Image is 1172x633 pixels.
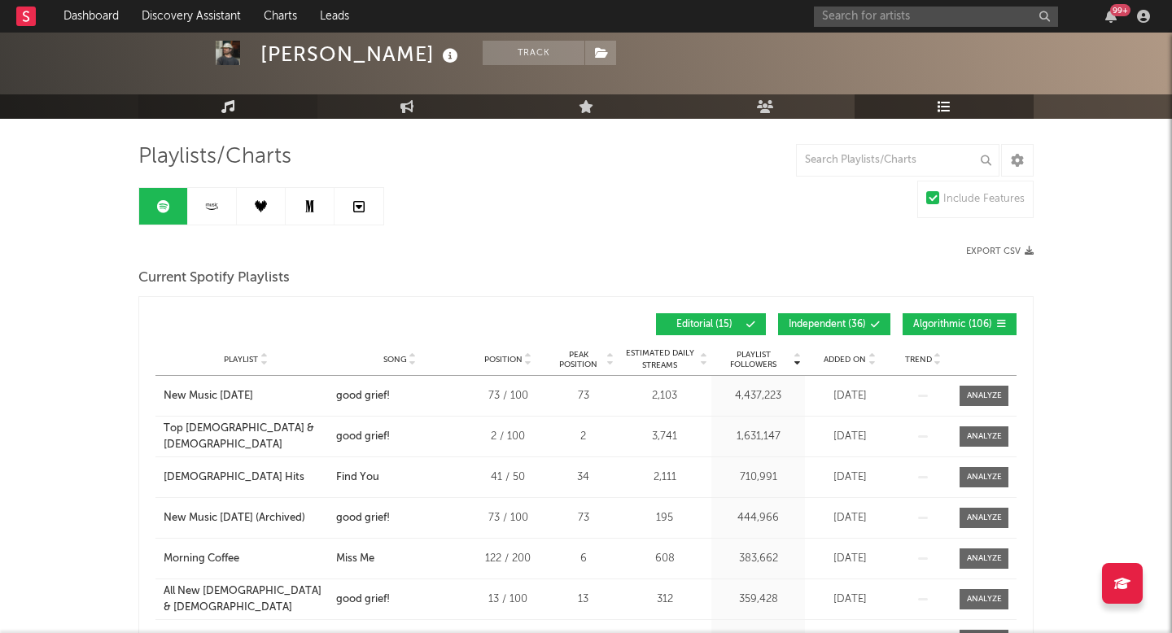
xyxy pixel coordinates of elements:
[715,350,791,369] span: Playlist Followers
[715,510,801,526] div: 444,966
[336,429,390,445] div: good grief!
[553,592,614,608] div: 13
[471,469,544,486] div: 41 / 50
[164,388,253,404] div: New Music [DATE]
[164,510,305,526] div: New Music [DATE] (Archived)
[943,190,1025,209] div: Include Features
[138,268,290,288] span: Current Spotify Playlists
[164,469,328,486] a: [DEMOGRAPHIC_DATA] Hits
[336,510,390,526] div: good grief!
[622,388,707,404] div: 2,103
[164,551,328,567] a: Morning Coffee
[809,551,890,567] div: [DATE]
[809,429,890,445] div: [DATE]
[715,388,801,404] div: 4,437,223
[667,320,741,330] span: Editorial ( 15 )
[553,429,614,445] div: 2
[715,469,801,486] div: 710,991
[778,313,890,335] button: Independent(36)
[553,551,614,567] div: 6
[824,355,866,365] span: Added On
[336,551,374,567] div: Miss Me
[224,355,258,365] span: Playlist
[715,551,801,567] div: 383,662
[336,388,390,404] div: good grief!
[789,320,866,330] span: Independent ( 36 )
[553,350,604,369] span: Peak Position
[471,429,544,445] div: 2 / 100
[656,313,766,335] button: Editorial(15)
[138,147,291,167] span: Playlists/Charts
[553,510,614,526] div: 73
[809,592,890,608] div: [DATE]
[471,388,544,404] div: 73 / 100
[1105,10,1117,23] button: 99+
[164,510,328,526] a: New Music [DATE] (Archived)
[622,510,707,526] div: 195
[471,510,544,526] div: 73 / 100
[471,592,544,608] div: 13 / 100
[622,469,707,486] div: 2,111
[164,388,328,404] a: New Music [DATE]
[164,469,304,486] div: [DEMOGRAPHIC_DATA] Hits
[809,469,890,486] div: [DATE]
[814,7,1058,27] input: Search for artists
[622,347,698,372] span: Estimated Daily Streams
[164,421,328,452] a: Top [DEMOGRAPHIC_DATA] & [DEMOGRAPHIC_DATA]
[164,551,239,567] div: Morning Coffee
[553,388,614,404] div: 73
[913,320,992,330] span: Algorithmic ( 106 )
[471,551,544,567] div: 122 / 200
[336,592,390,608] div: good grief!
[796,144,999,177] input: Search Playlists/Charts
[1110,4,1130,16] div: 99 +
[336,469,379,486] div: Find You
[260,41,462,68] div: [PERSON_NAME]
[903,313,1017,335] button: Algorithmic(106)
[622,551,707,567] div: 608
[553,469,614,486] div: 34
[905,355,932,365] span: Trend
[383,355,407,365] span: Song
[622,429,707,445] div: 3,741
[715,592,801,608] div: 359,428
[809,388,890,404] div: [DATE]
[484,355,523,365] span: Position
[809,510,890,526] div: [DATE]
[622,592,707,608] div: 312
[966,247,1034,256] button: Export CSV
[164,583,328,615] a: All New [DEMOGRAPHIC_DATA] & [DEMOGRAPHIC_DATA]
[715,429,801,445] div: 1,631,147
[483,41,584,65] button: Track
